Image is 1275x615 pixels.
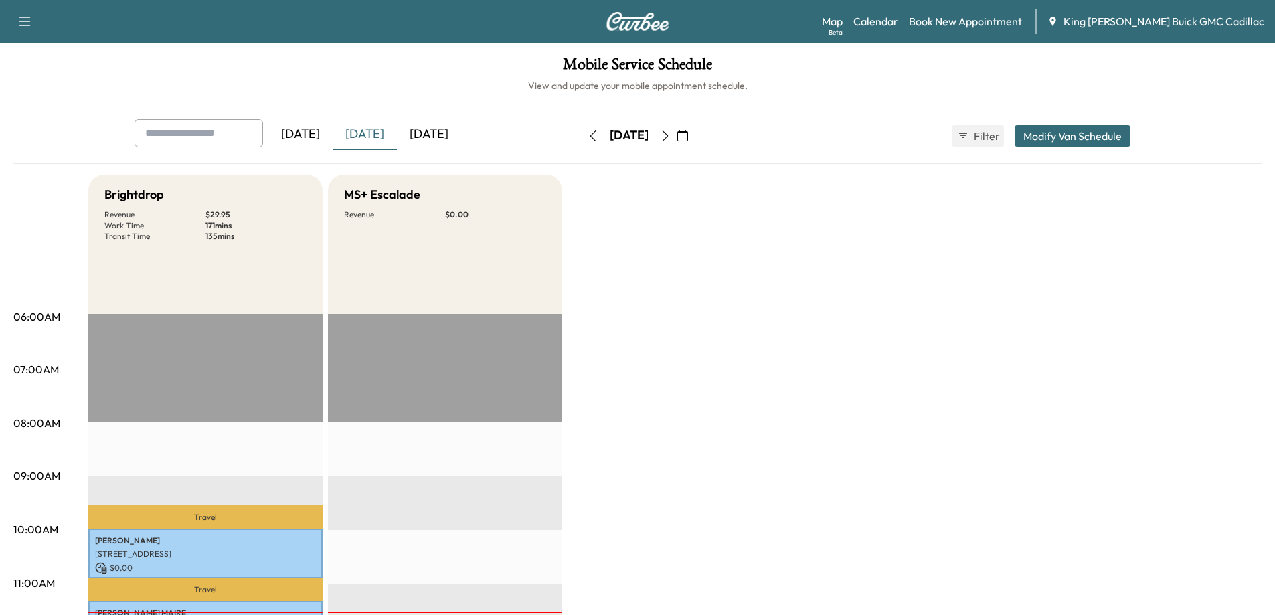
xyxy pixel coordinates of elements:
p: 171 mins [205,220,307,231]
a: MapBeta [822,13,843,29]
span: Filter [974,128,998,144]
p: 09:00AM [13,468,60,484]
a: Calendar [853,13,898,29]
span: King [PERSON_NAME] Buick GMC Cadillac [1064,13,1264,29]
p: Travel [88,578,323,601]
button: Filter [952,125,1004,147]
p: Transit Time [104,231,205,242]
h1: Mobile Service Schedule [13,56,1262,79]
p: $ 0.00 [445,209,546,220]
p: Travel [88,505,323,529]
div: [DATE] [333,119,397,150]
p: 9:59 am - 10:54 am [95,577,316,588]
p: 07:00AM [13,361,59,377]
p: [PERSON_NAME] [95,535,316,546]
p: Revenue [104,209,205,220]
p: [STREET_ADDRESS] [95,549,316,559]
h5: Brightdrop [104,185,164,204]
div: Beta [829,27,843,37]
p: $ 0.00 [95,562,316,574]
p: Revenue [344,209,445,220]
div: [DATE] [268,119,333,150]
p: 135 mins [205,231,307,242]
a: Book New Appointment [909,13,1022,29]
button: Modify Van Schedule [1015,125,1130,147]
p: 06:00AM [13,309,60,325]
p: Work Time [104,220,205,231]
h6: View and update your mobile appointment schedule. [13,79,1262,92]
h5: MS+ Escalade [344,185,420,204]
div: [DATE] [397,119,461,150]
p: 10:00AM [13,521,58,537]
img: Curbee Logo [606,12,670,31]
p: 08:00AM [13,415,60,431]
p: 11:00AM [13,575,55,591]
p: $ 29.95 [205,209,307,220]
div: [DATE] [610,127,649,144]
